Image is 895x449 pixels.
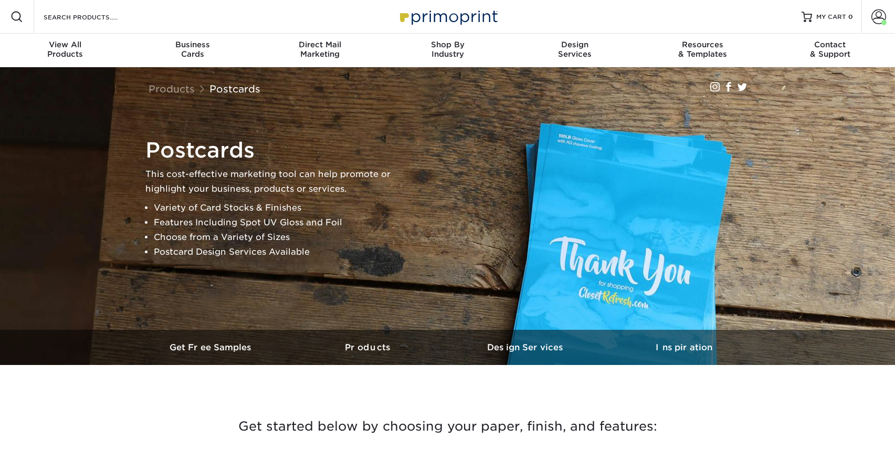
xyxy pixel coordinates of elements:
a: Shop ByIndustry [384,34,511,67]
a: Contact& Support [766,34,894,67]
a: BusinessCards [129,34,256,67]
span: MY CART [816,13,846,22]
span: Business [129,40,256,49]
a: Inspiration [605,330,763,365]
a: Resources& Templates [639,34,766,67]
h3: Inspiration [605,342,763,352]
h3: Get Free Samples [133,342,290,352]
a: Design Services [448,330,605,365]
div: Services [511,40,639,59]
input: SEARCH PRODUCTS..... [43,11,145,23]
a: Direct MailMarketing [256,34,384,67]
h3: Design Services [448,342,605,352]
span: Contact [766,40,894,49]
span: Design [511,40,639,49]
p: This cost-effective marketing tool can help promote or highlight your business, products or servi... [145,167,408,196]
a: Products [290,330,448,365]
img: Primoprint [395,5,500,28]
span: View All [2,40,129,49]
div: Cards [129,40,256,59]
span: Direct Mail [256,40,384,49]
h1: Postcards [145,138,408,163]
li: Choose from a Variety of Sizes [154,230,408,245]
div: Products [2,40,129,59]
span: 0 [848,13,853,20]
div: & Templates [639,40,766,59]
a: Get Free Samples [133,330,290,365]
div: Marketing [256,40,384,59]
li: Variety of Card Stocks & Finishes [154,201,408,215]
a: Products [149,83,195,95]
a: View AllProducts [2,34,129,67]
div: Industry [384,40,511,59]
h3: Products [290,342,448,352]
span: Shop By [384,40,511,49]
a: Postcards [209,83,260,95]
li: Features Including Spot UV Gloss and Foil [154,215,408,230]
div: & Support [766,40,894,59]
span: Resources [639,40,766,49]
a: DesignServices [511,34,639,67]
li: Postcard Design Services Available [154,245,408,259]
